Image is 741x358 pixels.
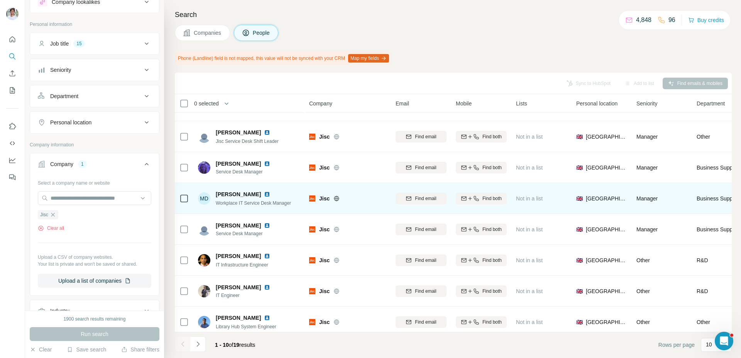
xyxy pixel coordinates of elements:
[198,131,210,143] img: Avatar
[668,15,675,25] p: 96
[516,195,543,202] span: Not in a list
[482,257,502,264] span: Find both
[78,161,87,168] div: 1
[6,66,19,80] button: Enrich CSV
[216,129,261,136] span: [PERSON_NAME]
[586,226,627,233] span: [GEOGRAPHIC_DATA]
[586,287,627,295] span: [GEOGRAPHIC_DATA]
[576,287,583,295] span: 🇬🇧
[50,40,69,48] div: Job title
[319,287,330,295] span: Jisc
[175,52,391,65] div: Phone (Landline) field is not mapped, this value will not be synced with your CRM
[30,21,159,28] p: Personal information
[6,136,19,150] button: Use Surfe API
[216,262,268,268] span: IT Infrastructure Engineer
[319,256,330,264] span: Jisc
[38,261,151,268] p: Your list is private and won't be saved or shared.
[636,15,651,25] p: 4,848
[697,256,708,264] span: R&D
[516,100,527,107] span: Lists
[30,34,159,53] button: Job title15
[6,49,19,63] button: Search
[456,193,507,204] button: Find both
[697,318,710,326] span: Other
[216,292,279,299] span: IT Engineer
[715,332,733,350] iframe: Intercom live chat
[309,100,332,107] span: Company
[415,257,436,264] span: Find email
[576,100,617,107] span: Personal location
[6,83,19,97] button: My lists
[6,153,19,167] button: Dashboard
[576,226,583,233] span: 🇬🇧
[38,254,151,261] p: Upload a CSV of company websites.
[586,256,627,264] span: [GEOGRAPHIC_DATA]
[190,336,206,352] button: Navigate to next page
[50,160,73,168] div: Company
[396,285,447,297] button: Find email
[198,192,210,205] div: MD
[50,119,91,126] div: Personal location
[516,134,543,140] span: Not in a list
[309,319,315,325] img: Logo of Jisc
[456,285,507,297] button: Find both
[697,133,710,141] span: Other
[396,255,447,266] button: Find email
[456,316,507,328] button: Find both
[30,155,159,176] button: Company1
[309,257,315,263] img: Logo of Jisc
[216,324,276,329] span: Library Hub System Engineer
[198,285,210,297] img: Avatar
[216,160,261,168] span: [PERSON_NAME]
[216,190,261,198] span: [PERSON_NAME]
[706,341,712,348] p: 10
[6,119,19,133] button: Use Surfe on LinkedIn
[30,113,159,132] button: Personal location
[319,226,330,233] span: Jisc
[636,257,650,263] span: Other
[482,319,502,326] span: Find both
[38,225,64,232] button: Clear all
[576,256,583,264] span: 🇬🇧
[73,40,85,47] div: 15
[175,9,732,20] h4: Search
[319,164,330,171] span: Jisc
[697,164,739,171] span: Business Support
[415,195,436,202] span: Find email
[396,131,447,143] button: Find email
[576,133,583,141] span: 🇬🇧
[456,100,472,107] span: Mobile
[121,346,159,353] button: Share filters
[697,287,708,295] span: R&D
[264,253,270,259] img: LinkedIn logo
[264,222,270,229] img: LinkedIn logo
[64,316,126,322] div: 1900 search results remaining
[396,100,409,107] span: Email
[198,223,210,236] img: Avatar
[516,226,543,232] span: Not in a list
[516,288,543,294] span: Not in a list
[50,92,78,100] div: Department
[264,161,270,167] img: LinkedIn logo
[456,224,507,235] button: Find both
[38,176,151,187] div: Select a company name or website
[482,226,502,233] span: Find both
[198,254,210,266] img: Avatar
[198,316,210,328] img: Avatar
[319,133,330,141] span: Jisc
[688,15,724,25] button: Buy credits
[697,226,739,233] span: Business Support
[658,341,695,349] span: Rows per page
[516,319,543,325] span: Not in a list
[216,168,279,175] span: Service Desk Manager
[216,230,279,237] span: Service Desk Manager
[264,315,270,321] img: LinkedIn logo
[482,164,502,171] span: Find both
[636,165,658,171] span: Manager
[586,133,627,141] span: [GEOGRAPHIC_DATA]
[6,8,19,20] img: Avatar
[216,314,261,322] span: [PERSON_NAME]
[264,284,270,290] img: LinkedIn logo
[415,319,436,326] span: Find email
[216,139,279,144] span: Jisc Service Desk Shift Leader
